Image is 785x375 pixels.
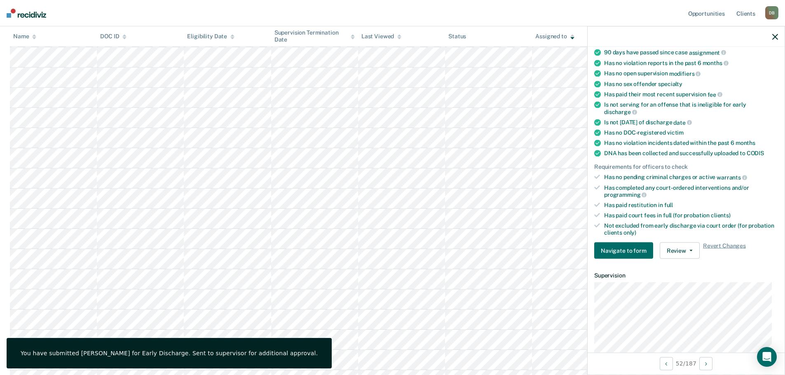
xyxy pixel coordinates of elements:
[673,119,691,126] span: date
[703,242,746,259] span: Revert Changes
[588,352,785,374] div: 52 / 187
[658,80,682,87] span: specialty
[594,272,778,279] dt: Supervision
[604,59,778,67] div: Has no violation reports in the past 6
[604,91,778,98] div: Has paid their most recent supervision
[594,242,653,259] button: Navigate to form
[448,33,466,40] div: Status
[604,129,778,136] div: Has no DOC-registered
[274,29,355,43] div: Supervision Termination Date
[604,140,778,147] div: Has no violation incidents dated within the past 6
[7,9,46,18] img: Recidiviz
[604,150,778,157] div: DNA has been collected and successfully uploaded to
[604,119,778,126] div: Is not [DATE] of discharge
[604,101,778,115] div: Is not serving for an offense that is ineligible for early
[13,33,36,40] div: Name
[604,70,778,77] div: Has no open supervision
[660,357,673,370] button: Previous Opportunity
[736,140,755,146] span: months
[535,33,574,40] div: Assigned to
[604,80,778,87] div: Has no sex offender
[21,349,318,357] div: You have submitted [PERSON_NAME] for Early Discharge. Sent to supervisor for additional approval.
[604,202,778,209] div: Has paid restitution in
[100,33,127,40] div: DOC ID
[604,212,778,219] div: Has paid court fees in full (for probation
[717,174,747,180] span: warrants
[604,49,778,56] div: 90 days have passed since case
[594,242,656,259] a: Navigate to form link
[361,33,401,40] div: Last Viewed
[703,60,729,66] span: months
[604,191,647,198] span: programming
[187,33,234,40] div: Eligibility Date
[708,91,722,98] span: fee
[765,6,778,19] div: D B
[604,222,778,236] div: Not excluded from early discharge via court order (for probation clients
[747,150,764,156] span: CODIS
[604,108,637,115] span: discharge
[689,49,726,56] span: assignment
[699,357,712,370] button: Next Opportunity
[757,347,777,367] div: Open Intercom Messenger
[604,174,778,181] div: Has no pending criminal charges or active
[667,129,684,136] span: victim
[623,229,636,235] span: only)
[604,184,778,198] div: Has completed any court-ordered interventions and/or
[660,242,700,259] button: Review
[669,70,701,77] span: modifiers
[594,163,778,170] div: Requirements for officers to check
[664,202,673,208] span: full
[711,212,731,218] span: clients)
